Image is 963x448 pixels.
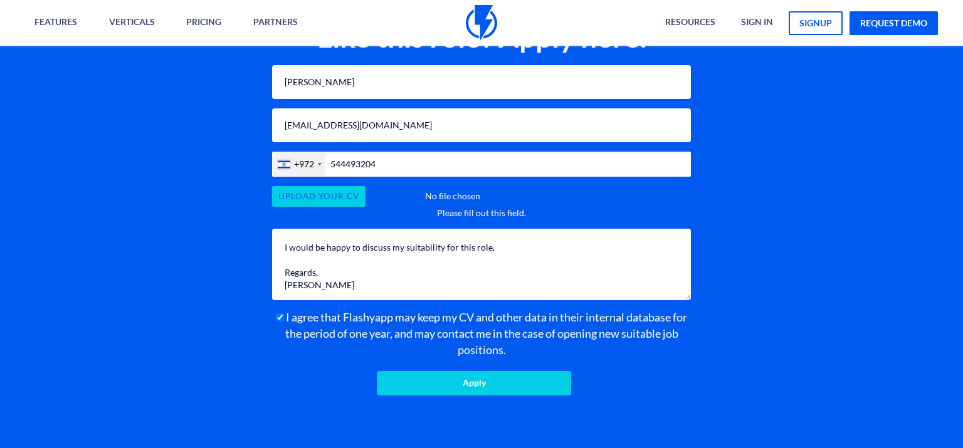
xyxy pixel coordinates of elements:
[284,310,687,356] span: I agree that Flashyapp may keep my CV and other data in their internal database for the period of...
[272,207,691,219] span: Please fill out this field.
[276,313,284,321] input: I agree that Flashyapp may keep my CV and other data in their internal database for the period of...
[273,152,325,176] div: Israel (‫ישראל‬‎): +972
[272,108,691,142] input: EMAIL ADDRESS
[272,65,691,99] input: FULL NAME
[294,158,314,170] div: +972
[789,11,843,35] a: signup
[272,152,691,177] input: 50-234-5678
[850,11,938,35] a: request demo
[44,21,919,53] h2: Like this role? Apply here.
[377,371,571,395] input: Apply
